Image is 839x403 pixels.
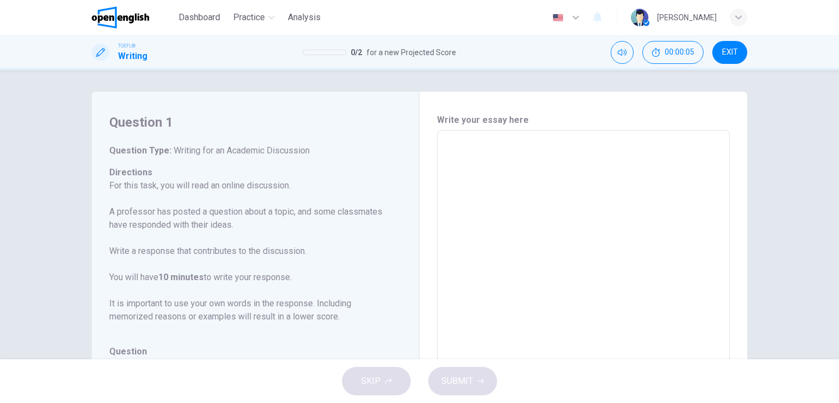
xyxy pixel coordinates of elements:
[288,11,321,24] span: Analysis
[179,11,220,24] span: Dashboard
[109,345,388,358] h6: Question
[158,272,204,282] b: 10 minutes
[109,166,388,336] h6: Directions
[172,145,310,156] span: Writing for an Academic Discussion
[109,144,388,157] h6: Question Type :
[642,41,704,64] button: 00:00:05
[233,11,265,24] span: Practice
[118,42,135,50] span: TOEFL®
[283,8,325,27] button: Analysis
[92,7,174,28] a: OpenEnglish logo
[174,8,224,27] button: Dashboard
[92,7,149,28] img: OpenEnglish logo
[367,46,456,59] span: for a new Projected Score
[712,41,747,64] button: EXIT
[351,46,362,59] span: 0 / 2
[437,114,730,127] h6: Write your essay here
[109,114,388,131] h4: Question 1
[229,8,279,27] button: Practice
[657,11,717,24] div: [PERSON_NAME]
[631,9,648,26] img: Profile picture
[665,48,694,57] span: 00:00:05
[722,48,738,57] span: EXIT
[642,41,704,64] div: Hide
[551,14,565,22] img: en
[109,179,388,323] p: For this task, you will read an online discussion. A professor has posted a question about a topi...
[611,41,634,64] div: Mute
[118,50,147,63] h1: Writing
[109,358,388,384] h6: Your professor is teaching a class on Criminal Justice. Write a post responding to the professor’...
